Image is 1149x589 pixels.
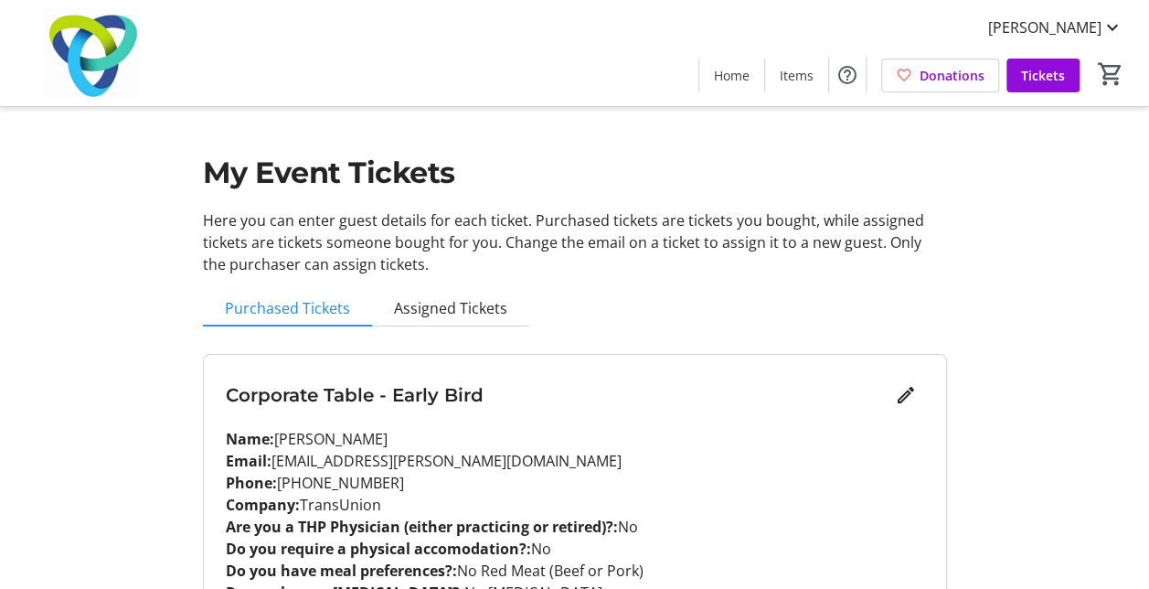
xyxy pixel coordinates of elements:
p: Here you can enter guest details for each ticket. Purchased tickets are tickets you bought, while... [203,209,947,275]
a: Tickets [1006,59,1080,92]
strong: Do you require a physical accomodation?: [226,539,531,559]
p: [PERSON_NAME] [226,428,924,450]
strong: Company: [226,495,300,515]
button: Edit [888,377,924,413]
span: Tickets [1021,66,1065,85]
span: Home [714,66,750,85]
p: [PHONE_NUMBER] [226,472,924,494]
a: Home [699,59,764,92]
button: Help [829,57,866,93]
span: Donations [920,66,984,85]
a: Items [765,59,828,92]
a: Donations [881,59,999,92]
h3: Corporate Table - Early Bird [226,381,888,409]
button: [PERSON_NAME] [973,13,1138,42]
span: Purchased Tickets [225,301,350,316]
button: Cart [1094,58,1127,91]
span: Assigned Tickets [394,301,507,316]
strong: Phone: [226,473,277,493]
h1: My Event Tickets [203,151,947,195]
p: No Red Meat (Beef or Pork) [226,560,924,582]
strong: Name: [226,429,274,449]
strong: Are you a THP Physician (either practicing or retired)?: [226,517,618,537]
span: Items [780,66,814,85]
p: No [226,538,924,560]
p: No [226,516,924,538]
p: TransUnion [226,494,924,516]
strong: Email: [226,451,271,471]
p: [EMAIL_ADDRESS][PERSON_NAME][DOMAIN_NAME] [226,450,924,472]
img: Trillium Health Partners Foundation's Logo [11,7,174,99]
span: [PERSON_NAME] [988,16,1101,38]
strong: Do you have meal preferences?: [226,561,457,581]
